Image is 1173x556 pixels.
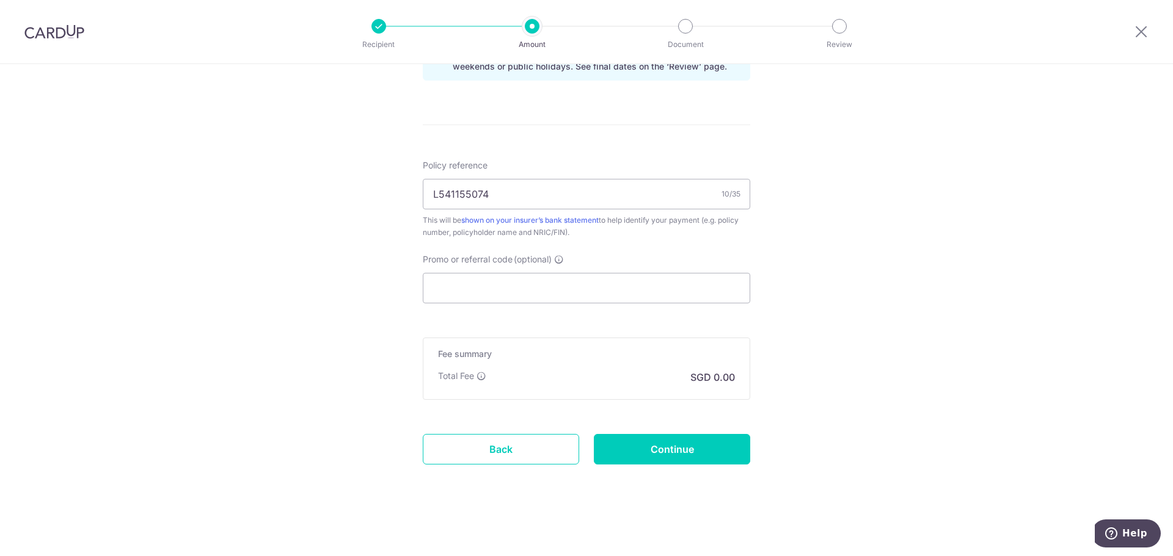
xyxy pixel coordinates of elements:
[423,159,488,171] label: Policy reference
[487,38,577,51] p: Amount
[690,370,735,385] p: SGD 0.00
[24,24,84,39] img: CardUp
[1095,519,1161,550] iframe: Opens a widget where you can find more information
[594,434,750,464] input: Continue
[461,215,599,225] a: shown on your insurer’s bank statement
[438,370,474,382] p: Total Fee
[438,348,735,360] h5: Fee summary
[423,253,513,265] span: Promo or referral code
[423,214,750,239] div: This will be to help identify your payment (e.g. policy number, policyholder name and NRIC/FIN).
[794,38,885,51] p: Review
[334,38,424,51] p: Recipient
[423,434,579,464] a: Back
[514,253,552,265] span: (optional)
[722,188,740,200] div: 10/35
[640,38,731,51] p: Document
